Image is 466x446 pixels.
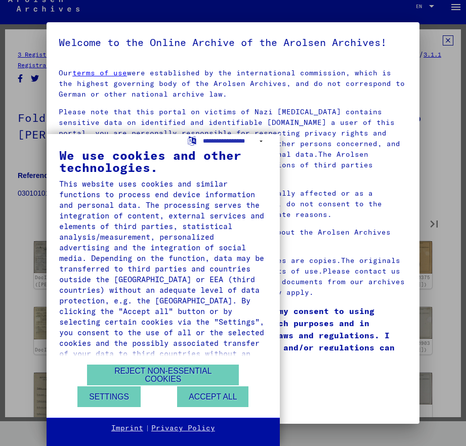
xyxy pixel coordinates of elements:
a: Imprint [111,423,143,433]
div: This website uses cookies and similar functions to process end device information and personal da... [59,179,267,370]
a: Privacy Policy [151,423,215,433]
button: Settings [77,386,141,407]
button: Reject non-essential cookies [87,365,239,385]
div: We use cookies and other technologies. [59,149,267,173]
button: Accept all [177,386,248,407]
